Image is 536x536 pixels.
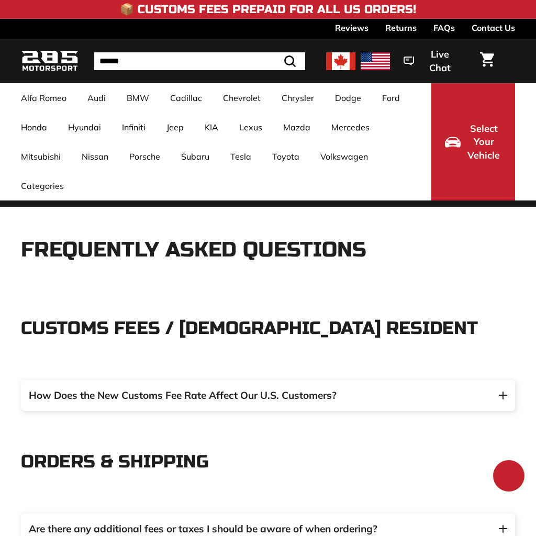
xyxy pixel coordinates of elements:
a: Contact Us [472,19,515,37]
a: Cadillac [160,83,213,113]
span: How Does the New Customs Fee Rate Affect Our U.S. Customers? [29,389,337,401]
a: Porsche [119,142,171,171]
a: Ford [372,83,410,113]
button: Select Your Vehicle [431,83,515,200]
a: Honda [10,113,58,142]
a: Categories [10,171,74,200]
a: Returns [385,19,417,37]
a: Infiniti [111,113,156,142]
a: Mitsubishi [10,142,71,171]
button: Live Chat [390,41,474,81]
a: Nissan [71,142,119,171]
h4: 📦 Customs Fees Prepaid for All US Orders! [120,3,416,16]
a: Cart [474,43,500,79]
a: Jeep [156,113,194,142]
a: Audi [77,83,116,113]
img: Toggle FAQ collapsible tab [499,392,507,399]
a: Mercedes [321,113,380,142]
a: Volkswagen [310,142,378,171]
a: Dodge [325,83,372,113]
p: Orders & shipping [21,452,515,472]
a: Toyota [262,142,310,171]
span: Select Your Vehicle [466,122,501,162]
a: Subaru [171,142,220,171]
a: KIA [194,113,229,142]
a: Mazda [273,113,321,142]
input: Search [94,52,305,70]
img: Toggle FAQ collapsible tab [499,525,507,533]
a: Lexus [229,113,273,142]
span: Are there any additional fees or taxes I should be aware of when ordering? [29,522,377,535]
button: How Does the New Customs Fee Rate Affect Our U.S. Customers? Toggle FAQ collapsible tab [21,380,515,411]
a: BMW [116,83,160,113]
a: Tesla [220,142,262,171]
a: Chevrolet [213,83,271,113]
h1: Frequently Asked Questions [21,238,515,261]
a: Reviews [335,19,368,37]
inbox-online-store-chat: Shopify online store chat [490,460,528,494]
img: Logo_285_Motorsport_areodynamics_components [21,49,79,73]
span: Live Chat [419,48,460,74]
p: CUSTOMS FEES / [DEMOGRAPHIC_DATA] RESIDENT [21,319,515,338]
a: Hyundai [58,113,111,142]
a: FAQs [433,19,455,37]
a: Chrysler [271,83,325,113]
a: Alfa Romeo [10,83,77,113]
